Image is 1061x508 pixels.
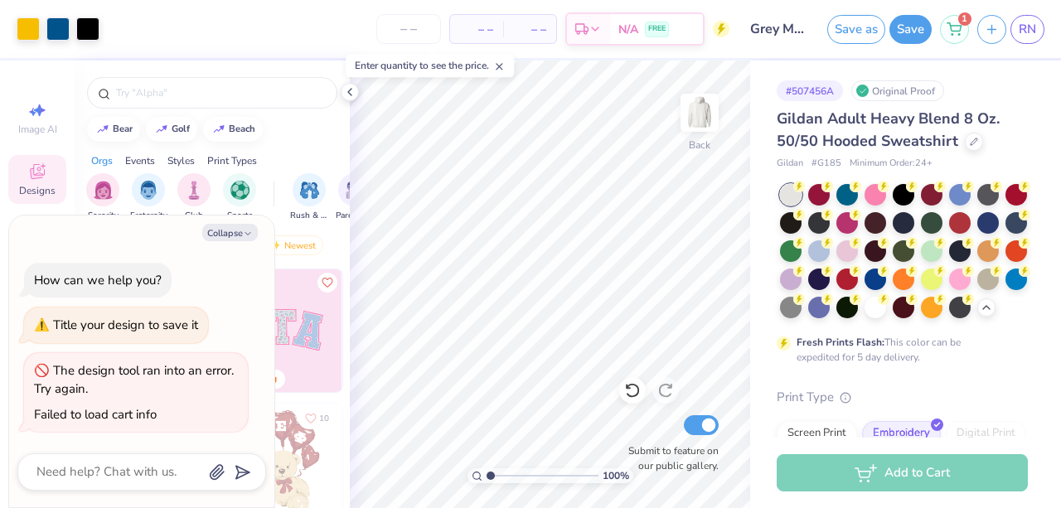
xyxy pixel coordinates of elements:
div: Styles [167,153,195,168]
input: Untitled Design [738,12,819,46]
span: 100 % [603,468,629,483]
strong: Fresh Prints Flash: [797,336,884,349]
div: Newest [260,235,323,255]
img: Rush & Bid Image [300,181,319,200]
div: filter for Fraternity [130,173,167,222]
div: Title your design to save it [53,317,198,333]
div: filter for Parent's Weekend [336,173,374,222]
div: Events [125,153,155,168]
span: Gildan Adult Heavy Blend 8 Oz. 50/50 Hooded Sweatshirt [777,109,1000,151]
button: Collapse [202,224,258,241]
span: Club [185,210,203,222]
button: Like [298,407,337,429]
button: golf [146,117,197,142]
span: – – [460,21,493,38]
div: Print Type [777,388,1028,407]
button: beach [203,117,263,142]
div: Back [689,138,710,152]
button: filter button [290,173,328,222]
span: Sorority [88,210,119,222]
div: Screen Print [777,421,857,446]
div: bear [113,124,133,133]
img: Parent's Weekend Image [346,181,365,200]
a: RN [1010,15,1044,44]
span: – – [513,21,546,38]
div: filter for Club [177,173,211,222]
span: FREE [648,23,666,35]
button: filter button [223,173,256,222]
div: filter for Sorority [86,173,119,222]
span: Parent's Weekend [336,210,374,222]
span: Rush & Bid [290,210,328,222]
div: Failed to load cart info [34,406,157,423]
img: Back [683,96,716,129]
div: golf [172,124,190,133]
div: Embroidery [862,421,941,446]
span: Sports [227,210,253,222]
div: Print Types [207,153,257,168]
input: Try "Alpha" [114,85,327,101]
span: # G185 [811,157,841,171]
div: Enter quantity to see the price. [346,54,514,77]
div: Orgs [91,153,113,168]
button: filter button [130,173,167,222]
img: trend_line.gif [212,124,225,134]
button: filter button [177,173,211,222]
input: – – [376,14,441,44]
img: 9980f5e8-e6a1-4b4a-8839-2b0e9349023c [220,269,342,392]
img: trend_line.gif [96,124,109,134]
div: Digital Print [946,421,1026,446]
span: Image AI [18,123,57,136]
button: filter button [86,173,119,222]
span: Gildan [777,157,803,171]
button: Save as [827,15,885,44]
span: RN [1019,20,1036,39]
button: Save [889,15,932,44]
button: bear [87,117,140,142]
img: Sports Image [230,181,250,200]
button: filter button [336,173,374,222]
img: Sorority Image [94,181,113,200]
div: How can we help you? [34,272,162,288]
label: Submit to feature on our public gallery. [619,443,719,473]
div: This color can be expedited for 5 day delivery. [797,335,1000,365]
div: # 507456A [777,80,843,101]
div: filter for Rush & Bid [290,173,328,222]
div: beach [229,124,255,133]
div: Original Proof [851,80,944,101]
span: 1 [958,12,971,26]
span: 10 [319,414,329,423]
span: Minimum Order: 24 + [850,157,933,171]
img: Fraternity Image [139,181,157,200]
div: The design tool ran into an error. Try again. [34,362,234,398]
div: filter for Sports [223,173,256,222]
span: N/A [618,21,638,38]
button: Like [317,273,337,293]
span: Designs [19,184,56,197]
span: Fraternity [130,210,167,222]
img: 5ee11766-d822-42f5-ad4e-763472bf8dcf [342,269,464,392]
img: Club Image [185,181,203,200]
img: trend_line.gif [155,124,168,134]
